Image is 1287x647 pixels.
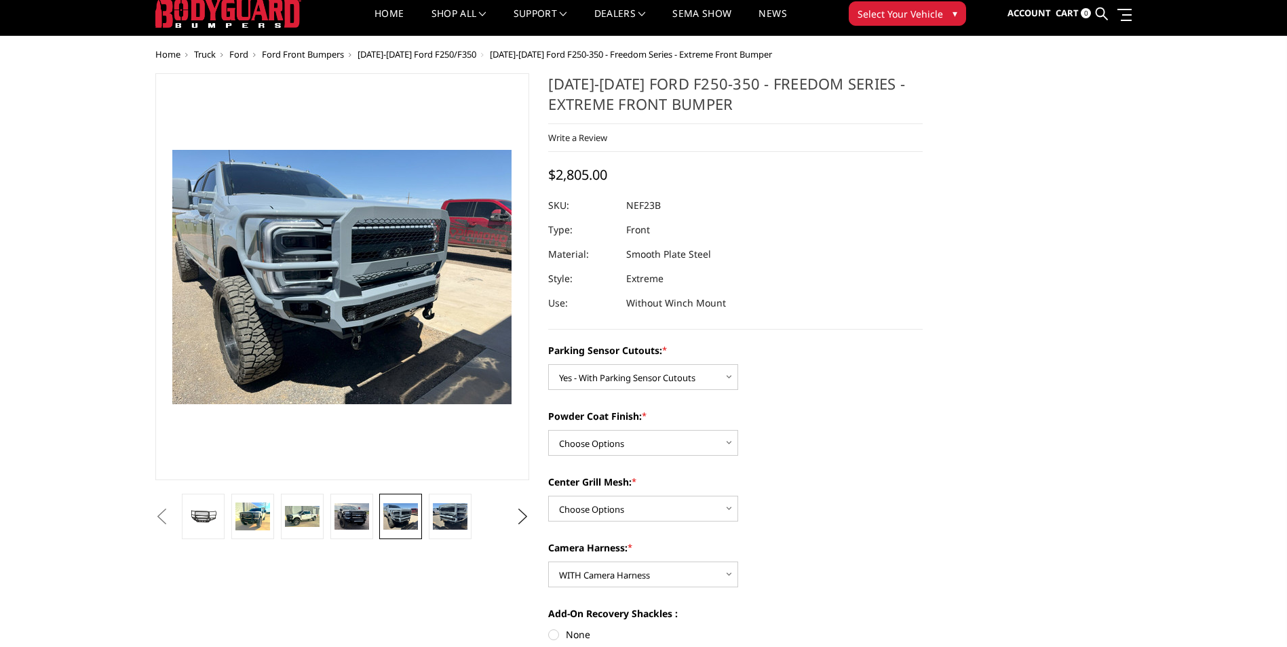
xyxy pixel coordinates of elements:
[548,541,923,555] label: Camera Harness:
[1007,7,1051,19] span: Account
[229,48,248,60] a: Ford
[383,503,418,529] img: 2023-2025 Ford F250-350 - Freedom Series - Extreme Front Bumper
[548,606,923,621] label: Add-On Recovery Shackles :
[548,291,616,315] dt: Use:
[490,48,772,60] span: [DATE]-[DATE] Ford F250-350 - Freedom Series - Extreme Front Bumper
[548,218,616,242] dt: Type:
[155,48,180,60] a: Home
[548,165,607,184] span: $2,805.00
[548,193,616,218] dt: SKU:
[512,507,533,527] button: Next
[194,48,216,60] a: Truck
[626,291,726,315] dd: Without Winch Mount
[548,409,923,423] label: Powder Coat Finish:
[431,9,486,35] a: shop all
[235,503,270,530] img: 2023-2025 Ford F250-350 - Freedom Series - Extreme Front Bumper
[358,48,476,60] a: [DATE]-[DATE] Ford F250/F350
[594,9,646,35] a: Dealers
[1056,7,1079,19] span: Cart
[548,73,923,124] h1: [DATE]-[DATE] Ford F250-350 - Freedom Series - Extreme Front Bumper
[152,507,172,527] button: Previous
[548,242,616,267] dt: Material:
[548,132,607,144] a: Write a Review
[285,506,320,526] img: 2023-2025 Ford F250-350 - Freedom Series - Extreme Front Bumper
[433,503,467,529] img: 2023-2025 Ford F250-350 - Freedom Series - Extreme Front Bumper
[155,73,530,480] a: 2023-2025 Ford F250-350 - Freedom Series - Extreme Front Bumper
[374,9,404,35] a: Home
[626,218,650,242] dd: Front
[262,48,344,60] a: Ford Front Bumpers
[548,343,923,357] label: Parking Sensor Cutouts:
[758,9,786,35] a: News
[626,267,664,291] dd: Extreme
[548,627,923,642] label: None
[858,7,943,21] span: Select Your Vehicle
[1081,8,1091,18] span: 0
[849,1,966,26] button: Select Your Vehicle
[514,9,567,35] a: Support
[626,242,711,267] dd: Smooth Plate Steel
[548,475,923,489] label: Center Grill Mesh:
[334,503,369,530] img: 2023-2025 Ford F250-350 - Freedom Series - Extreme Front Bumper
[548,267,616,291] dt: Style:
[1219,582,1287,647] iframe: Chat Widget
[953,6,957,20] span: ▾
[672,9,731,35] a: SEMA Show
[626,193,661,218] dd: NEF23B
